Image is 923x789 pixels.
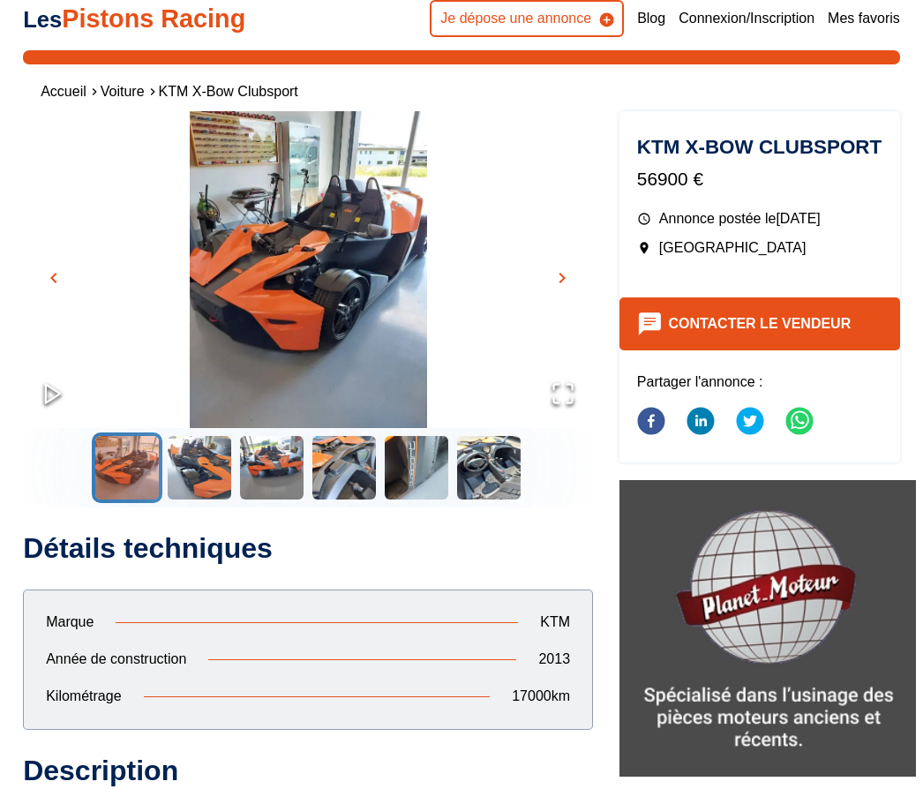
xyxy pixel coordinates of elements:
[454,432,524,503] button: Go to Slide 6
[159,84,298,99] a: KTM X-Bow Clubsport
[43,267,64,289] span: chevron_left
[23,111,593,428] img: image
[549,265,575,291] button: chevron_right
[24,687,143,706] p: Kilométrage
[41,265,67,291] button: chevron_left
[637,372,882,392] p: Partager l'annonce :
[381,432,452,503] button: Go to Slide 5
[619,297,900,350] button: Contacter le vendeur
[23,7,62,32] span: Les
[23,364,83,427] button: Play or Pause Slideshow
[637,166,882,192] p: 56900 €
[164,432,235,503] button: Go to Slide 2
[736,396,764,449] button: twitter
[637,396,665,449] button: facebook
[668,316,851,331] a: Contacter le vendeur
[23,432,593,503] div: Thumbnail Navigation
[92,432,162,503] button: Go to Slide 1
[236,432,307,503] button: Go to Slide 3
[516,650,592,669] p: 2013
[637,209,882,229] p: Annonce postée le [DATE]
[828,9,900,28] a: Mes favoris
[24,612,116,632] p: Marque
[785,396,814,449] button: whatsapp
[23,530,593,566] h2: Détails techniques
[518,612,592,632] p: KTM
[687,396,715,449] button: linkedin
[637,9,665,28] a: Blog
[23,753,593,788] h2: Description
[533,364,593,427] button: Open Fullscreen
[679,9,814,28] a: Connexion/Inscription
[101,84,145,99] a: Voiture
[552,267,573,289] span: chevron_right
[24,650,208,669] p: Année de construction
[41,84,86,99] a: Accueil
[309,432,379,503] button: Go to Slide 4
[637,138,882,157] h1: KTM X-Bow Clubsport
[23,4,245,33] a: LesPistons Racing
[490,687,592,706] p: 17000 km
[23,111,593,428] div: Go to Slide 1
[637,238,882,258] p: [GEOGRAPHIC_DATA]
